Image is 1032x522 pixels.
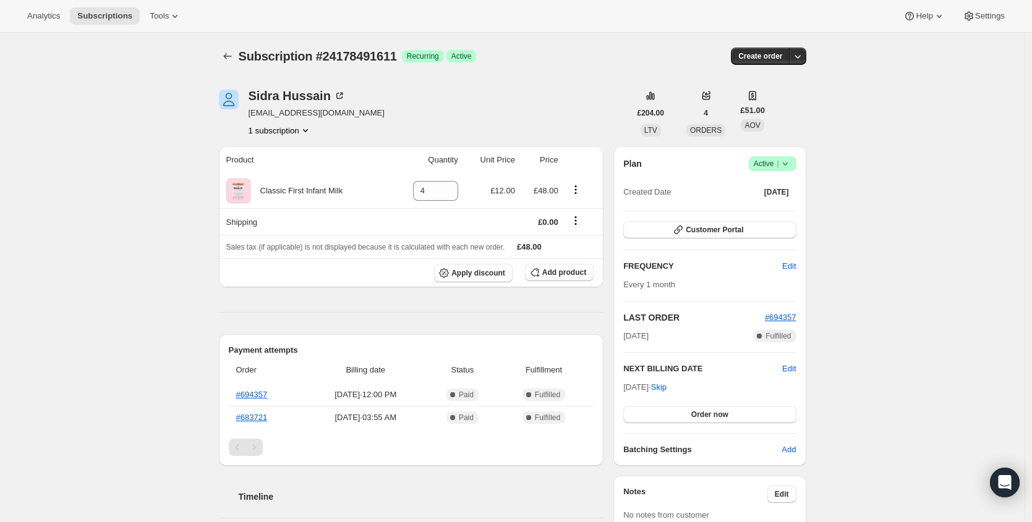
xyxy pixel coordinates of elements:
[623,444,782,456] h6: Batching Settings
[517,242,542,251] span: £48.00
[519,146,562,174] th: Price
[623,330,649,342] span: [DATE]
[777,159,778,169] span: |
[775,256,803,276] button: Edit
[525,264,594,281] button: Add product
[431,364,494,376] span: Status
[451,51,472,61] span: Active
[391,146,462,174] th: Quantity
[990,468,1020,497] div: Open Intercom Messenger
[20,7,67,25] button: Analytics
[251,185,343,197] div: Classic First Infant Milk
[623,158,642,170] h2: Plan
[782,260,796,272] span: Edit
[775,489,789,499] span: Edit
[70,7,140,25] button: Subscriptions
[462,146,519,174] th: Unit Price
[754,158,791,170] span: Active
[542,267,586,277] span: Add product
[896,7,952,25] button: Help
[308,389,424,401] span: [DATE] · 12:00 PM
[229,439,594,456] nav: Pagination
[782,363,796,375] button: Edit
[774,440,803,460] button: Add
[142,7,189,25] button: Tools
[690,126,722,135] span: ORDERS
[239,490,604,503] h2: Timeline
[459,413,474,423] span: Paid
[623,260,782,272] h2: FREQUENCY
[623,486,767,503] h3: Notes
[538,217,558,227] span: £0.00
[691,410,728,419] span: Order now
[150,11,169,21] span: Tools
[236,390,268,399] a: #694357
[630,104,672,122] button: £204.00
[731,48,790,65] button: Create order
[226,179,251,203] img: product img
[638,108,664,118] span: £204.00
[226,243,505,251] span: Sales tax (if applicable) is not displayed because it is calculated with each new order.
[249,124,312,137] button: Product actions
[219,90,239,109] span: Sidra Hussain
[219,146,391,174] th: Product
[249,107,385,119] span: [EMAIL_ADDRESS][DOMAIN_NAME]
[535,390,560,400] span: Fulfilled
[535,413,560,423] span: Fulfilled
[686,225,743,235] span: Customer Portal
[623,186,671,198] span: Created Date
[501,364,586,376] span: Fulfillment
[229,344,594,356] h2: Payment attempts
[219,208,391,235] th: Shipping
[229,356,304,384] th: Order
[757,183,796,201] button: [DATE]
[704,108,708,118] span: 4
[236,413,268,422] a: #683721
[644,377,674,397] button: Skip
[764,187,789,197] span: [DATE]
[308,411,424,424] span: [DATE] · 03:55 AM
[740,104,765,117] span: £51.00
[916,11,932,21] span: Help
[623,280,675,289] span: Every 1 month
[451,268,505,278] span: Apply discount
[27,11,60,21] span: Analytics
[434,264,513,282] button: Apply discount
[651,381,667,394] span: Skip
[623,311,765,324] h2: LAST ORDER
[623,510,709,520] span: No notes from customer
[765,313,796,322] a: #694357
[219,48,236,65] button: Subscriptions
[975,11,1005,21] span: Settings
[765,311,796,324] button: #694357
[767,486,796,503] button: Edit
[77,11,132,21] span: Subscriptions
[308,364,424,376] span: Billing date
[566,214,586,227] button: Shipping actions
[696,104,715,122] button: 4
[459,390,474,400] span: Paid
[249,90,346,102] div: Sidra Hussain
[623,406,796,423] button: Order now
[407,51,439,61] span: Recurring
[566,183,586,196] button: Product actions
[623,363,782,375] h2: NEXT BILLING DATE
[765,331,791,341] span: Fulfilled
[782,444,796,456] span: Add
[623,382,667,392] span: [DATE] ·
[744,121,760,130] span: AOV
[738,51,782,61] span: Create order
[490,186,515,195] span: £12.00
[534,186,558,195] span: £48.00
[644,126,657,135] span: LTV
[955,7,1012,25] button: Settings
[623,221,796,238] button: Customer Portal
[239,49,397,63] span: Subscription #24178491611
